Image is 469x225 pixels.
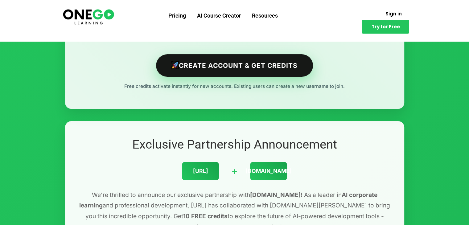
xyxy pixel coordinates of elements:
a: Try for Free [362,20,409,34]
div: [DOMAIN_NAME] [250,162,287,180]
span: Try for Free [371,24,400,29]
strong: 10 FREE credits [183,212,228,220]
p: Free credits activate instantly for new accounts. Existing users can create a new username to join. [77,82,392,90]
img: 🚀 [172,62,179,68]
a: AI Course Creator [191,8,246,24]
h2: Exclusive Partnership Announcement [77,137,392,153]
div: + [231,163,238,179]
span: Sign in [385,11,401,16]
div: [URL] [182,162,219,180]
a: Resources [246,8,283,24]
a: Sign in [378,8,409,20]
strong: [DOMAIN_NAME] [250,191,301,198]
a: Pricing [163,8,191,24]
a: Create Account & Get Credits [156,54,313,77]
